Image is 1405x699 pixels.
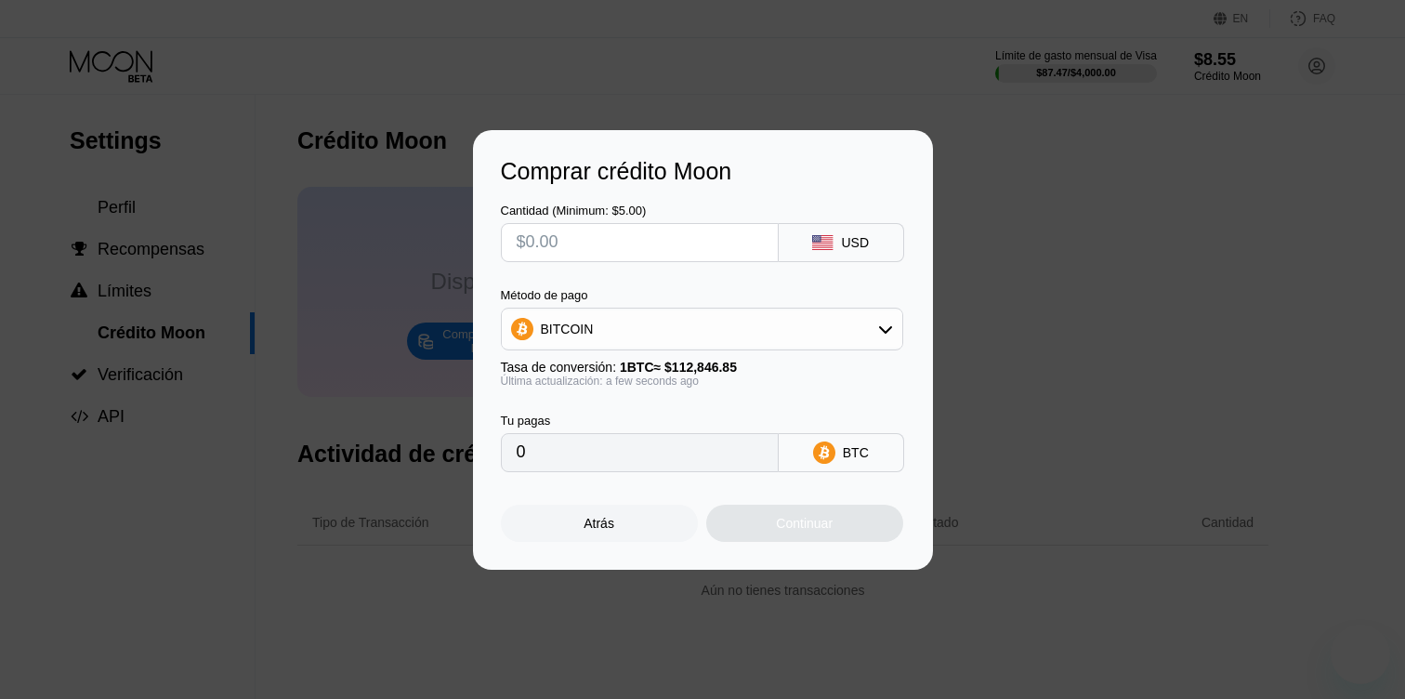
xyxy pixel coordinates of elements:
div: Cantidad (Minimum: $5.00) [501,204,779,218]
div: Atrás [501,505,698,542]
div: BTC [843,445,869,460]
input: $0.00 [517,224,763,261]
div: Última actualización: a few seconds ago [501,375,903,388]
div: Tu pagas [501,414,779,428]
div: BITCOIN [541,322,594,336]
div: BITCOIN [502,310,902,348]
div: Atrás [584,516,614,531]
div: Tasa de conversión: [501,360,903,375]
iframe: Botón para iniciar la ventana de mensajería [1331,625,1390,684]
div: Método de pago [501,288,903,302]
div: USD [841,235,869,250]
div: Comprar crédito Moon [501,158,905,185]
span: 1 BTC ≈ $112,846.85 [620,360,737,375]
